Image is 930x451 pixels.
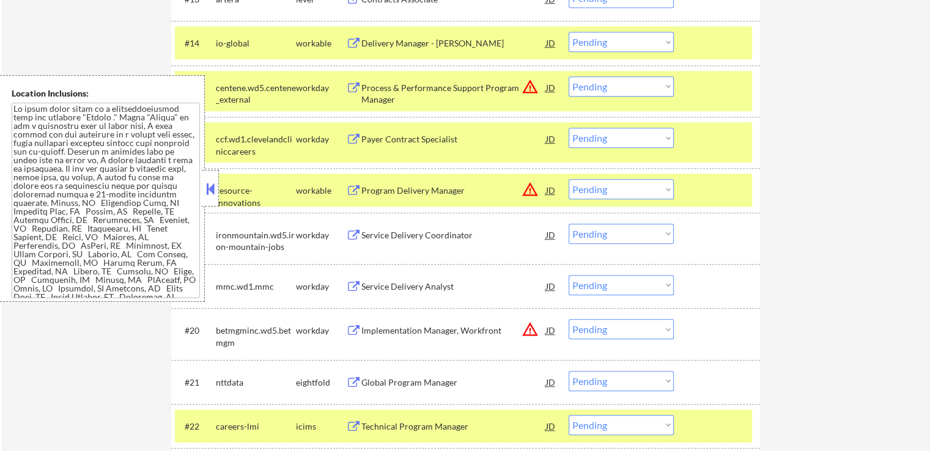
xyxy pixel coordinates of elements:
[216,37,296,50] div: io-global
[361,229,546,241] div: Service Delivery Coordinator
[296,82,346,94] div: workday
[545,275,557,297] div: JD
[296,420,346,433] div: icims
[545,319,557,341] div: JD
[216,82,296,106] div: centene.wd5.centene_external
[361,280,546,293] div: Service Delivery Analyst
[545,32,557,54] div: JD
[185,376,206,389] div: #21
[216,185,296,208] div: resource-innovations
[545,224,557,246] div: JD
[361,133,546,145] div: Payer Contract Specialist
[545,128,557,150] div: JD
[216,229,296,253] div: ironmountain.wd5.iron-mountain-jobs
[522,321,539,338] button: warning_amber
[185,37,206,50] div: #14
[296,376,346,389] div: eightfold
[545,371,557,393] div: JD
[216,420,296,433] div: careers-lmi
[296,185,346,197] div: workable
[361,82,546,106] div: Process & Performance Support Program Manager
[185,420,206,433] div: #22
[216,324,296,348] div: betmgminc.wd5.betmgm
[361,185,546,197] div: Program Delivery Manager
[185,324,206,337] div: #20
[296,229,346,241] div: workday
[522,181,539,198] button: warning_amber
[361,420,546,433] div: Technical Program Manager
[296,324,346,337] div: workday
[216,133,296,157] div: ccf.wd1.clevelandcliniccareers
[545,76,557,98] div: JD
[361,324,546,337] div: Implementation Manager, Workfront
[296,37,346,50] div: workable
[545,179,557,201] div: JD
[296,133,346,145] div: workday
[522,78,539,95] button: warning_amber
[361,37,546,50] div: Delivery Manager - [PERSON_NAME]
[216,280,296,293] div: mmc.wd1.mmc
[545,415,557,437] div: JD
[216,376,296,389] div: nttdata
[12,87,200,100] div: Location Inclusions:
[296,280,346,293] div: workday
[361,376,546,389] div: Global Program Manager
